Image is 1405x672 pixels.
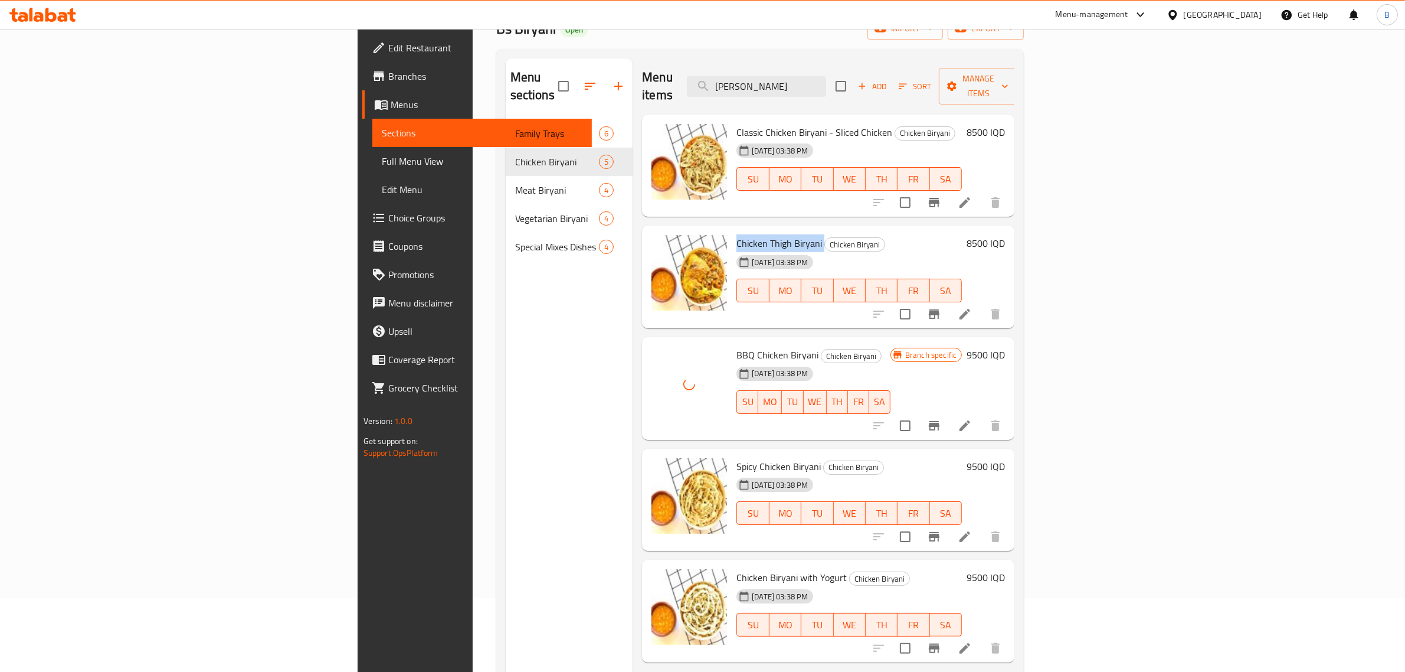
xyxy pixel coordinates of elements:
span: [DATE] 03:38 PM [747,591,813,602]
span: MO [774,171,797,188]
button: delete [981,634,1010,663]
span: 4 [600,242,613,253]
button: SA [930,613,962,637]
span: SU [742,393,754,410]
span: Select to update [893,190,918,215]
span: Select to update [893,636,918,661]
button: Manage items [939,68,1018,105]
span: FR [902,616,925,634]
span: SU [742,505,764,522]
button: TU [782,390,803,414]
span: Select to update [893,302,918,327]
button: SU [736,613,769,637]
div: items [599,240,614,254]
button: Branch-specific-item [920,300,948,328]
button: FR [898,167,929,191]
span: SA [935,505,957,522]
span: Add [856,80,888,93]
span: MO [774,505,797,522]
div: Family Trays6 [506,119,633,148]
span: SU [742,282,764,299]
span: Chicken Biryani [825,238,885,252]
span: TU [787,393,798,410]
span: WE [839,616,861,634]
div: Chicken Biryani [823,461,884,475]
span: FR [902,505,925,522]
button: Branch-specific-item [920,634,948,663]
span: Get support on: [363,433,418,449]
div: Vegetarian Biryani4 [506,204,633,233]
button: Sort [896,77,934,96]
h6: 9500 IQD [967,569,1005,586]
button: SU [736,390,758,414]
span: SA [935,616,957,634]
span: Special Mixes Dishes [515,240,600,254]
span: Sort items [891,77,939,96]
a: Sections [372,119,592,147]
button: WE [834,613,866,637]
span: Select to update [893,524,918,549]
a: Branches [362,62,592,90]
div: items [599,183,614,197]
span: MO [774,616,797,634]
button: TH [866,613,898,637]
div: Chicken Biryani5 [506,148,633,176]
div: items [599,126,614,141]
a: Edit menu item [958,641,972,655]
span: SU [742,616,764,634]
button: SA [930,167,962,191]
nav: Menu sections [506,115,633,266]
span: TU [806,171,828,188]
span: TU [806,616,828,634]
a: Edit menu item [958,419,972,433]
span: WE [839,505,861,522]
img: Chicken Biryani with Yogurt [651,569,727,645]
button: MO [769,279,801,302]
span: Version: [363,413,392,429]
input: search [687,76,826,97]
button: TU [801,613,833,637]
span: 4 [600,185,613,196]
button: delete [981,188,1010,217]
span: Sort [899,80,931,93]
div: Chicken Biryani [895,126,955,141]
span: Vegetarian Biryani [515,211,600,226]
span: [DATE] 03:38 PM [747,368,813,379]
button: MO [769,167,801,191]
span: [DATE] 03:38 PM [747,145,813,156]
div: items [599,155,614,169]
span: Grocery Checklist [388,381,583,395]
span: Select section [828,74,853,99]
span: TH [870,505,893,522]
button: WE [834,279,866,302]
a: Edit Restaurant [362,34,592,62]
button: TU [801,167,833,191]
a: Menus [362,90,592,119]
img: Chicken Thigh Biryani [651,235,727,311]
span: Menus [391,97,583,112]
button: FR [898,613,929,637]
span: SA [874,393,886,410]
span: 5 [600,156,613,168]
button: delete [981,300,1010,328]
div: Chicken Biryani [515,155,600,169]
a: Edit menu item [958,195,972,210]
a: Coupons [362,232,592,260]
div: Chicken Biryani [824,237,885,252]
span: MO [763,393,777,410]
span: Chicken Thigh Biryani [736,234,822,252]
span: WE [808,393,822,410]
button: Branch-specific-item [920,412,948,440]
span: WE [839,282,861,299]
span: Edit Menu [382,182,583,197]
button: TH [866,167,898,191]
button: delete [981,412,1010,440]
span: Select to update [893,413,918,438]
button: Branch-specific-item [920,523,948,551]
span: Choice Groups [388,211,583,225]
div: Meat Biryani4 [506,176,633,204]
span: [DATE] 03:38 PM [747,479,813,491]
span: Classic Chicken Biryani - Sliced Chicken [736,123,892,141]
span: Full Menu View [382,154,583,168]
